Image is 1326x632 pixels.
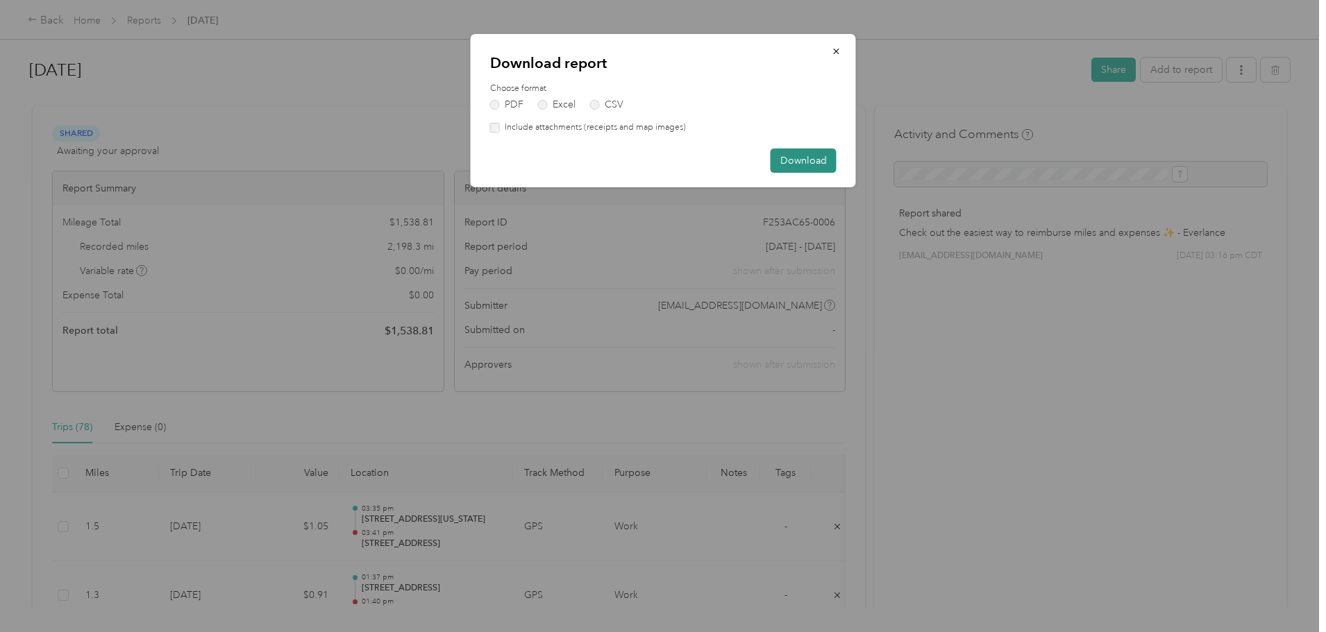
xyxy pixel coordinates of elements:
[490,83,837,95] label: Choose format
[538,100,576,110] label: Excel
[771,148,837,173] button: Download
[490,53,837,73] p: Download report
[590,100,623,110] label: CSV
[1248,554,1326,632] iframe: Everlance-gr Chat Button Frame
[500,121,686,134] label: Include attachments (receipts and map images)
[490,100,523,110] label: PDF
